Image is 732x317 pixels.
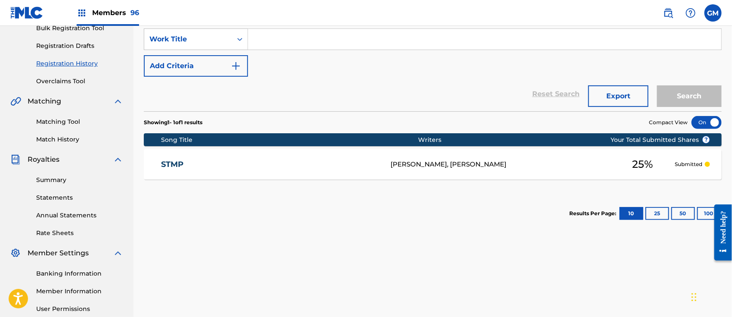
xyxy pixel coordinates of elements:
span: 25 % [632,157,653,172]
button: 100 [697,207,721,220]
div: Work Title [149,34,227,44]
a: Registration Drafts [36,41,123,50]
span: 96 [130,9,139,17]
span: Royalties [28,154,59,165]
img: Top Rightsholders [77,8,87,18]
img: MLC Logo [10,6,43,19]
button: Export [588,85,648,107]
a: Banking Information [36,269,123,278]
p: Submitted [675,160,702,168]
div: Writers [418,135,638,144]
a: Summary [36,176,123,185]
a: Bulk Registration Tool [36,24,123,33]
a: Statements [36,193,123,202]
a: Registration History [36,59,123,68]
span: Matching [28,96,61,107]
a: User Permissions [36,304,123,314]
span: Members [92,8,139,18]
img: Matching [10,96,21,107]
iframe: Chat Widget [689,276,732,317]
img: expand [113,248,123,258]
a: Overclaims Tool [36,77,123,86]
form: Search Form [144,28,722,111]
button: 50 [671,207,695,220]
a: Match History [36,135,123,144]
a: Rate Sheets [36,229,123,238]
img: 9d2ae6d4665cec9f34b9.svg [231,61,241,71]
img: search [663,8,673,18]
button: 25 [645,207,669,220]
div: Drag [692,284,697,310]
img: Member Settings [10,248,21,258]
iframe: Resource Center [708,198,732,267]
img: Royalties [10,154,21,165]
div: Help [682,4,699,22]
div: User Menu [704,4,722,22]
a: Matching Tool [36,117,123,126]
button: 10 [620,207,643,220]
span: Compact View [649,119,688,126]
div: Song Title [161,135,418,144]
p: Showing 1 - 1 of 1 results [144,119,202,126]
a: STMP [161,160,379,169]
div: [PERSON_NAME], [PERSON_NAME] [391,160,610,169]
img: expand [113,154,123,165]
span: ? [703,136,710,143]
a: Member Information [36,287,123,296]
img: help [685,8,696,18]
a: Annual Statements [36,211,123,220]
button: Add Criteria [144,55,248,77]
img: expand [113,96,123,107]
span: Member Settings [28,248,89,258]
a: Public Search [660,4,677,22]
span: Your Total Submitted Shares [611,135,710,144]
p: Results Per Page: [569,210,618,217]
